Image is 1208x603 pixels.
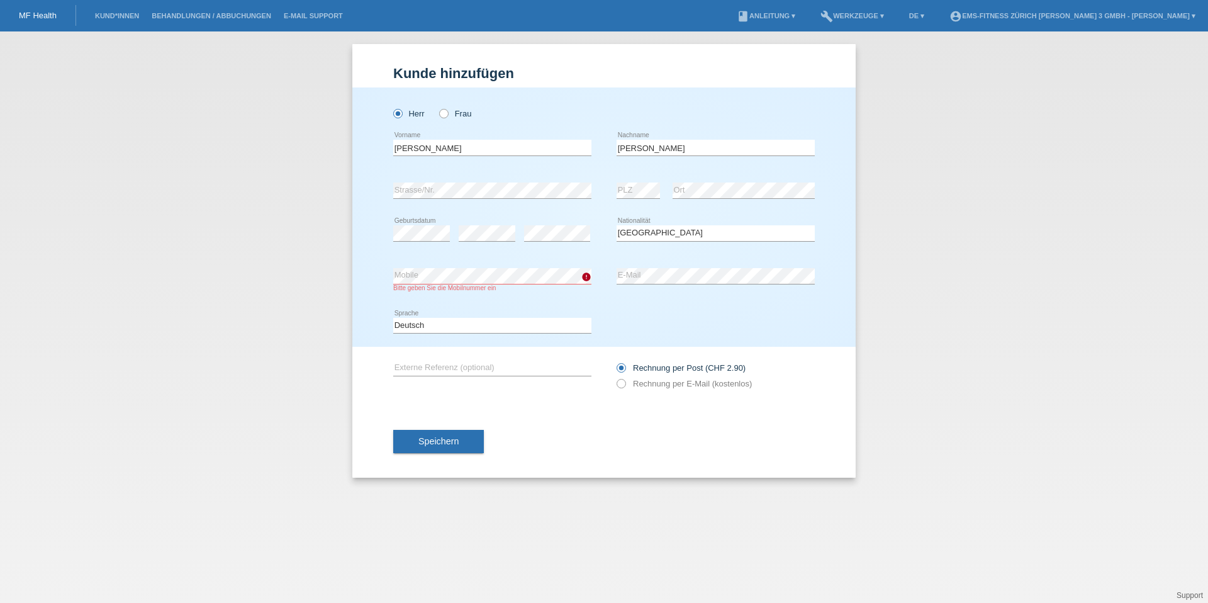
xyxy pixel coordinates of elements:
div: Bitte geben Sie die Mobilnummer ein [393,285,591,291]
a: bookAnleitung ▾ [730,12,802,20]
a: E-Mail Support [277,12,349,20]
button: Speichern [393,430,484,454]
input: Rechnung per Post (CHF 2.90) [617,363,625,379]
a: account_circleEMS-Fitness Zürich [PERSON_NAME] 3 GmbH - [PERSON_NAME] ▾ [943,12,1202,20]
span: Speichern [418,436,459,446]
label: Frau [439,109,471,118]
label: Rechnung per Post (CHF 2.90) [617,363,746,373]
h1: Kunde hinzufügen [393,65,815,81]
a: MF Health [19,11,57,20]
a: Support [1177,591,1203,600]
input: Herr [393,109,401,117]
a: Kund*innen [89,12,145,20]
i: account_circle [949,10,962,23]
a: buildWerkzeuge ▾ [814,12,890,20]
i: book [737,10,749,23]
i: build [820,10,833,23]
label: Herr [393,109,425,118]
a: DE ▾ [903,12,931,20]
input: Frau [439,109,447,117]
input: Rechnung per E-Mail (kostenlos) [617,379,625,395]
i: error [581,272,591,282]
label: Rechnung per E-Mail (kostenlos) [617,379,752,388]
a: Behandlungen / Abbuchungen [145,12,277,20]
